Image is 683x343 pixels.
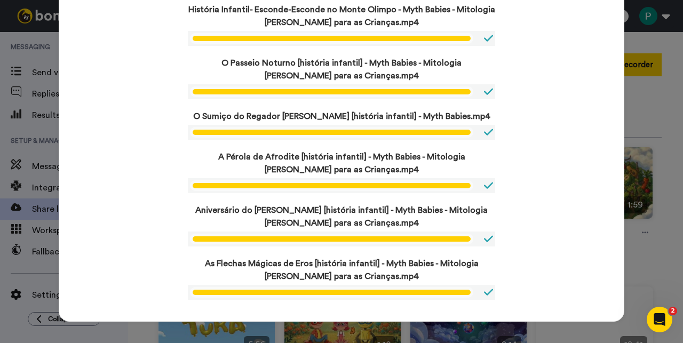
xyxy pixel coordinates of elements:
[188,3,495,29] p: História Infantil- Esconde-Esconde no Monte Olimpo - Myth Babies - Mitologia [PERSON_NAME] para a...
[188,110,495,123] p: O Sumiço do Regador [PERSON_NAME] [história infantil] - Myth Babies.mp4
[188,257,495,283] p: As Flechas Mágicas de Eros [história infantil] - Myth Babies - Mitologia [PERSON_NAME] para as Cr...
[669,307,677,315] span: 2
[647,307,672,332] iframe: Intercom live chat
[188,150,495,176] p: A Pérola de Afrodite [história infantil] - Myth Babies - Mitologia [PERSON_NAME] para as Crianças...
[188,204,495,229] p: Aniversário do [PERSON_NAME] [história infantil] - Myth Babies - Mitologia [PERSON_NAME] para as ...
[188,57,495,82] p: O Passeio Noturno [história infantil] - Myth Babies - Mitologia [PERSON_NAME] para as Crianças.mp4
